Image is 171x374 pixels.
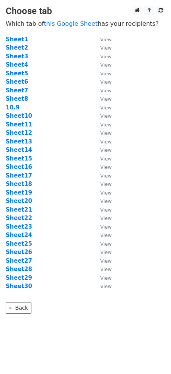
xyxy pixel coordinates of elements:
a: Sheet28 [6,266,32,273]
a: View [93,266,112,273]
small: View [100,54,112,59]
a: Sheet10 [6,112,32,119]
a: View [93,189,112,196]
small: View [100,241,112,247]
a: Sheet5 [6,70,28,77]
a: Sheet19 [6,189,32,196]
small: View [100,45,112,51]
a: this Google Sheet [44,20,98,27]
small: View [100,258,112,264]
small: View [100,139,112,145]
small: View [100,224,112,230]
small: View [100,190,112,196]
a: Sheet15 [6,155,32,162]
a: Sheet23 [6,223,32,230]
a: View [93,61,112,68]
small: View [100,198,112,204]
a: Sheet14 [6,146,32,153]
small: View [100,275,112,281]
a: View [93,70,112,77]
a: Sheet21 [6,206,32,213]
a: View [93,44,112,51]
p: Which tab of has your recipients? [6,20,165,28]
small: View [100,62,112,68]
h3: Choose tab [6,6,165,17]
strong: Sheet8 [6,95,28,102]
small: View [100,181,112,187]
small: View [100,266,112,272]
a: View [93,172,112,179]
a: View [93,112,112,119]
small: View [100,173,112,179]
a: Sheet1 [6,36,28,43]
a: Sheet18 [6,181,32,187]
a: View [93,181,112,187]
strong: Sheet6 [6,78,28,85]
small: View [100,105,112,111]
small: View [100,96,112,102]
small: View [100,37,112,42]
a: Sheet27 [6,257,32,264]
a: View [93,129,112,136]
a: View [93,215,112,221]
a: 10.9 [6,104,20,111]
a: View [93,138,112,145]
a: View [93,198,112,204]
a: Sheet4 [6,61,28,68]
small: View [100,156,112,162]
strong: Sheet12 [6,129,32,136]
small: View [100,232,112,238]
a: Sheet16 [6,164,32,170]
a: Sheet2 [6,44,28,51]
a: Sheet29 [6,274,32,281]
small: View [100,122,112,128]
small: View [100,164,112,170]
a: View [93,104,112,111]
small: View [100,113,112,119]
a: View [93,36,112,43]
a: View [93,155,112,162]
a: Sheet22 [6,215,32,221]
a: View [93,121,112,128]
a: View [93,146,112,153]
strong: Sheet13 [6,138,32,145]
strong: Sheet25 [6,240,32,247]
a: Sheet30 [6,283,32,290]
a: Sheet7 [6,87,28,94]
a: Sheet24 [6,232,32,238]
a: ← Back [6,302,31,314]
small: View [100,147,112,153]
a: View [93,78,112,85]
a: Sheet11 [6,121,32,128]
small: View [100,284,112,289]
a: Sheet26 [6,249,32,256]
a: Sheet20 [6,198,32,204]
a: Sheet3 [6,53,28,60]
a: View [93,223,112,230]
a: Sheet17 [6,172,32,179]
a: View [93,87,112,94]
small: View [100,215,112,221]
small: View [100,79,112,85]
small: View [100,207,112,213]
